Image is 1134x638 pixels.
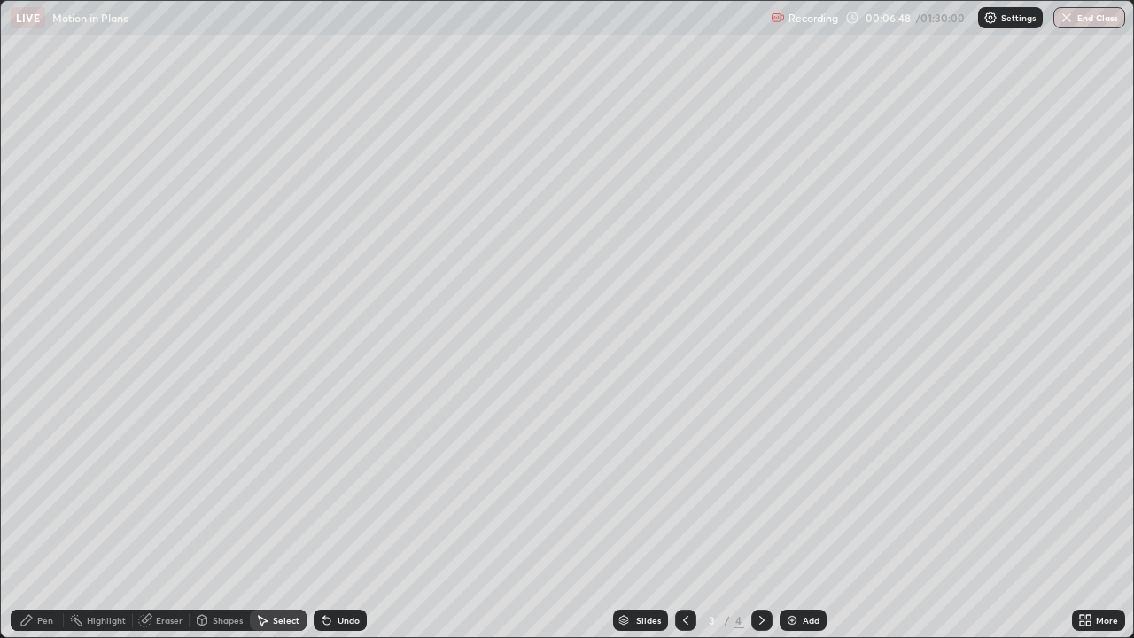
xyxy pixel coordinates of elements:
div: Pen [37,616,53,625]
div: Slides [636,616,661,625]
div: Eraser [156,616,183,625]
div: More [1096,616,1118,625]
img: add-slide-button [785,613,799,627]
img: class-settings-icons [983,11,998,25]
button: End Class [1053,7,1125,28]
p: LIVE [16,11,40,25]
div: Highlight [87,616,126,625]
div: 3 [703,615,721,626]
p: Settings [1001,13,1036,22]
div: Undo [338,616,360,625]
p: Recording [788,12,838,25]
img: end-class-cross [1060,11,1074,25]
p: Motion in Plane [52,11,129,25]
img: recording.375f2c34.svg [771,11,785,25]
div: Shapes [213,616,243,625]
div: Select [273,616,299,625]
div: 4 [734,612,744,628]
div: / [725,615,730,626]
div: Add [803,616,819,625]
